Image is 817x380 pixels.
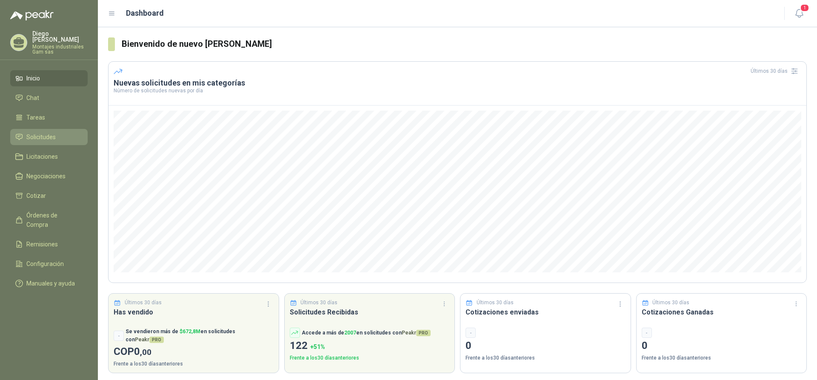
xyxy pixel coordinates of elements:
[642,354,802,362] p: Frente a los 30 días anteriores
[180,329,200,334] span: $ 672,8M
[466,307,626,317] h3: Cotizaciones enviadas
[10,275,88,291] a: Manuales y ayuda
[791,6,807,21] button: 1
[26,191,46,200] span: Cotizar
[10,70,88,86] a: Inicio
[10,188,88,204] a: Cotizar
[149,337,164,343] span: PRO
[114,331,124,341] div: -
[10,90,88,106] a: Chat
[10,168,88,184] a: Negociaciones
[290,307,450,317] h3: Solicitudes Recibidas
[125,299,162,307] p: Últimos 30 días
[134,346,151,357] span: 0
[26,93,39,103] span: Chat
[642,328,652,338] div: -
[344,330,356,336] span: 2007
[290,338,450,354] p: 122
[466,354,626,362] p: Frente a los 30 días anteriores
[135,337,164,343] span: Peakr
[26,74,40,83] span: Inicio
[302,329,431,337] p: Accede a más de en solicitudes con
[114,344,274,360] p: COP
[10,149,88,165] a: Licitaciones
[32,44,88,54] p: Montajes industriales Gam sas
[26,132,56,142] span: Solicitudes
[10,256,88,272] a: Configuración
[26,152,58,161] span: Licitaciones
[466,328,476,338] div: -
[751,64,801,78] div: Últimos 30 días
[114,78,801,88] h3: Nuevas solicitudes en mis categorías
[126,328,274,344] p: Se vendieron más de en solicitudes con
[416,330,431,336] span: PRO
[800,4,809,12] span: 1
[26,240,58,249] span: Remisiones
[126,7,164,19] h1: Dashboard
[114,307,274,317] h3: Has vendido
[402,330,431,336] span: Peakr
[26,171,66,181] span: Negociaciones
[122,37,807,51] h3: Bienvenido de nuevo [PERSON_NAME]
[642,307,802,317] h3: Cotizaciones Ganadas
[10,109,88,126] a: Tareas
[310,343,325,350] span: + 51 %
[140,347,151,357] span: ,00
[10,207,88,233] a: Órdenes de Compra
[26,279,75,288] span: Manuales y ayuda
[290,354,450,362] p: Frente a los 30 días anteriores
[26,113,45,122] span: Tareas
[32,31,88,43] p: Diego [PERSON_NAME]
[652,299,689,307] p: Últimos 30 días
[477,299,514,307] p: Últimos 30 días
[10,10,54,20] img: Logo peakr
[26,211,80,229] span: Órdenes de Compra
[10,236,88,252] a: Remisiones
[10,129,88,145] a: Solicitudes
[114,360,274,368] p: Frente a los 30 días anteriores
[466,338,626,354] p: 0
[114,88,801,93] p: Número de solicitudes nuevas por día
[26,259,64,269] span: Configuración
[642,338,802,354] p: 0
[300,299,337,307] p: Últimos 30 días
